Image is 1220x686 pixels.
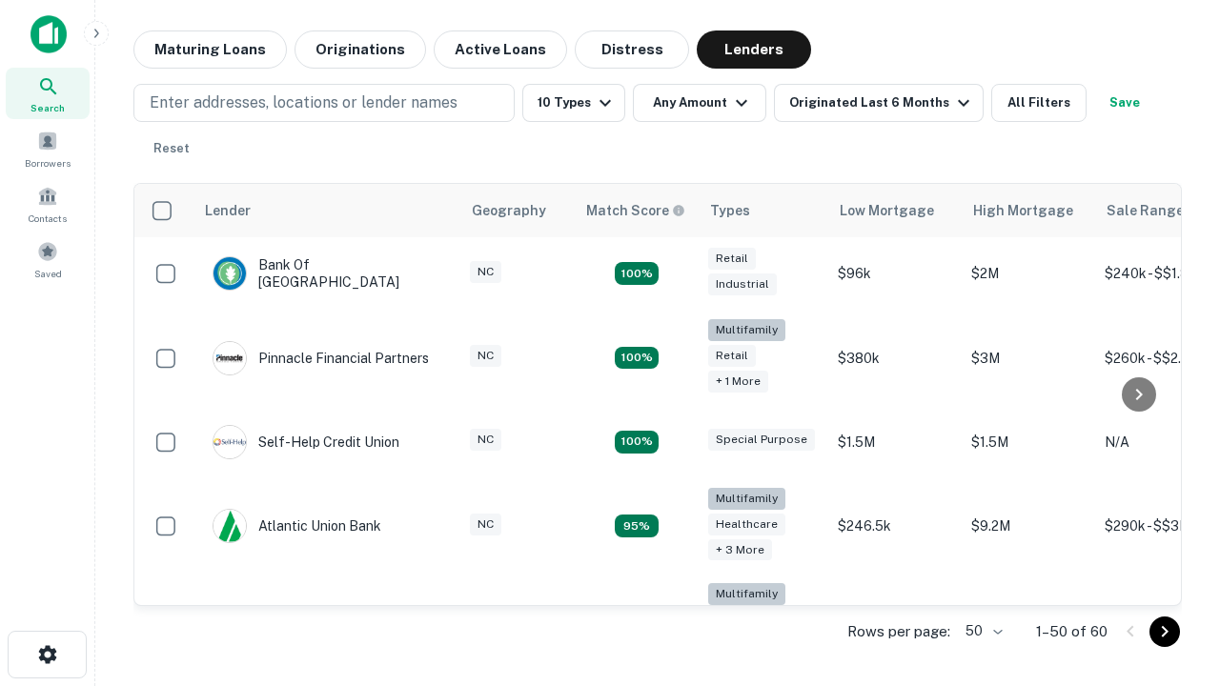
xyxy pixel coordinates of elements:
a: Borrowers [6,123,90,174]
button: Originations [295,30,426,69]
div: Capitalize uses an advanced AI algorithm to match your search with the best lender. The match sco... [586,200,685,221]
button: Active Loans [434,30,567,69]
th: Geography [460,184,575,237]
a: Contacts [6,178,90,230]
td: $3.2M [962,574,1095,670]
button: Lenders [697,30,811,69]
div: Low Mortgage [840,199,934,222]
div: NC [470,345,501,367]
div: Matching Properties: 11, hasApolloMatch: undefined [615,431,659,454]
p: 1–50 of 60 [1036,620,1108,643]
button: All Filters [991,84,1087,122]
td: $3M [962,310,1095,406]
button: 10 Types [522,84,625,122]
div: The Fidelity Bank [213,605,367,639]
div: Types [710,199,750,222]
a: Search [6,68,90,119]
div: NC [470,261,501,283]
iframe: Chat Widget [1125,473,1220,564]
div: Retail [708,248,756,270]
div: Multifamily [708,583,785,605]
td: $1.5M [828,406,962,478]
div: Retail [708,345,756,367]
span: Saved [34,266,62,281]
td: $96k [828,237,962,310]
td: $9.2M [962,478,1095,575]
span: Contacts [29,211,67,226]
td: $2M [962,237,1095,310]
p: Rows per page: [847,620,950,643]
button: Maturing Loans [133,30,287,69]
div: + 1 more [708,371,768,393]
img: picture [213,342,246,374]
div: Matching Properties: 9, hasApolloMatch: undefined [615,514,659,537]
th: Lender [193,184,460,237]
button: Originated Last 6 Months [774,84,984,122]
td: $1.5M [962,406,1095,478]
div: Matching Properties: 15, hasApolloMatch: undefined [615,262,659,285]
img: picture [213,257,246,290]
img: capitalize-icon.png [30,15,67,53]
button: Any Amount [633,84,766,122]
div: Industrial [708,273,777,295]
img: picture [213,426,246,458]
div: Originated Last 6 Months [789,91,975,114]
th: Low Mortgage [828,184,962,237]
img: picture [213,510,246,542]
div: Pinnacle Financial Partners [213,341,429,375]
div: Atlantic Union Bank [213,509,381,543]
th: Capitalize uses an advanced AI algorithm to match your search with the best lender. The match sco... [575,184,699,237]
button: Distress [575,30,689,69]
div: Multifamily [708,319,785,341]
div: Matching Properties: 17, hasApolloMatch: undefined [615,347,659,370]
button: Enter addresses, locations or lender names [133,84,515,122]
th: High Mortgage [962,184,1095,237]
div: Geography [472,199,546,222]
div: Sale Range [1107,199,1184,222]
button: Reset [141,130,202,168]
td: $380k [828,310,962,406]
button: Save your search to get updates of matches that match your search criteria. [1094,84,1155,122]
div: Bank Of [GEOGRAPHIC_DATA] [213,256,441,291]
div: 50 [958,617,1006,645]
div: High Mortgage [973,199,1073,222]
div: + 3 more [708,539,772,561]
span: Borrowers [25,155,71,171]
div: NC [470,429,501,451]
td: $246k [828,574,962,670]
th: Types [699,184,828,237]
span: Search [30,100,65,115]
a: Saved [6,233,90,285]
div: Healthcare [708,514,785,535]
div: Multifamily [708,488,785,510]
div: Self-help Credit Union [213,425,399,459]
div: Special Purpose [708,429,815,451]
div: Lender [205,199,251,222]
td: $246.5k [828,478,962,575]
p: Enter addresses, locations or lender names [150,91,457,114]
button: Go to next page [1149,616,1180,647]
h6: Match Score [586,200,681,221]
div: NC [470,514,501,535]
